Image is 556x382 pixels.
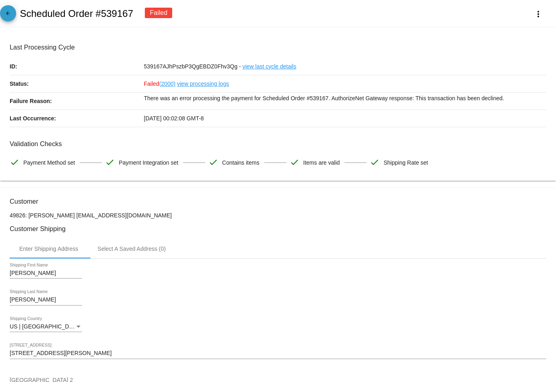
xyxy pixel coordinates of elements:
[10,225,546,233] h3: Customer Shipping
[3,10,13,20] mat-icon: arrow_back
[19,246,78,252] div: Enter Shipping Address
[10,58,144,75] p: ID:
[10,323,81,330] span: US | [GEOGRAPHIC_DATA]
[10,110,144,127] p: Last Occurrence:
[144,63,241,70] span: 539167AJhPszbP3QgEBDZ0Fhv3Qg -
[533,9,543,19] mat-icon: more_vert
[208,157,218,167] mat-icon: check
[10,157,19,167] mat-icon: check
[177,75,229,92] a: view processing logs
[10,93,144,109] p: Failure Reason:
[10,324,82,330] mat-select: Shipping Country
[145,8,172,18] div: Failed
[10,212,546,219] p: 49826: [PERSON_NAME] [EMAIL_ADDRESS][DOMAIN_NAME]
[10,140,546,148] h3: Validation Checks
[20,8,133,19] h2: Scheduled Order #539167
[159,75,175,92] a: (2000)
[370,157,379,167] mat-icon: check
[144,93,547,104] p: There was an error processing the payment for Scheduled Order #539167. AuthorizeNet Gateway respo...
[10,297,82,303] input: Shipping Last Name
[10,43,546,51] h3: Last Processing Cycle
[10,198,546,205] h3: Customer
[10,350,546,357] input: Shipping Street 1
[144,81,176,87] span: Failed
[10,270,82,277] input: Shipping First Name
[97,246,166,252] div: Select A Saved Address (0)
[10,75,144,92] p: Status:
[119,154,178,171] span: Payment Integration set
[243,58,297,75] a: view last cycle details
[290,157,299,167] mat-icon: check
[144,115,204,122] span: [DATE] 00:02:08 GMT-8
[105,157,115,167] mat-icon: check
[222,154,259,171] span: Contains items
[303,154,340,171] span: Items are valid
[23,154,75,171] span: Payment Method set
[383,154,428,171] span: Shipping Rate set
